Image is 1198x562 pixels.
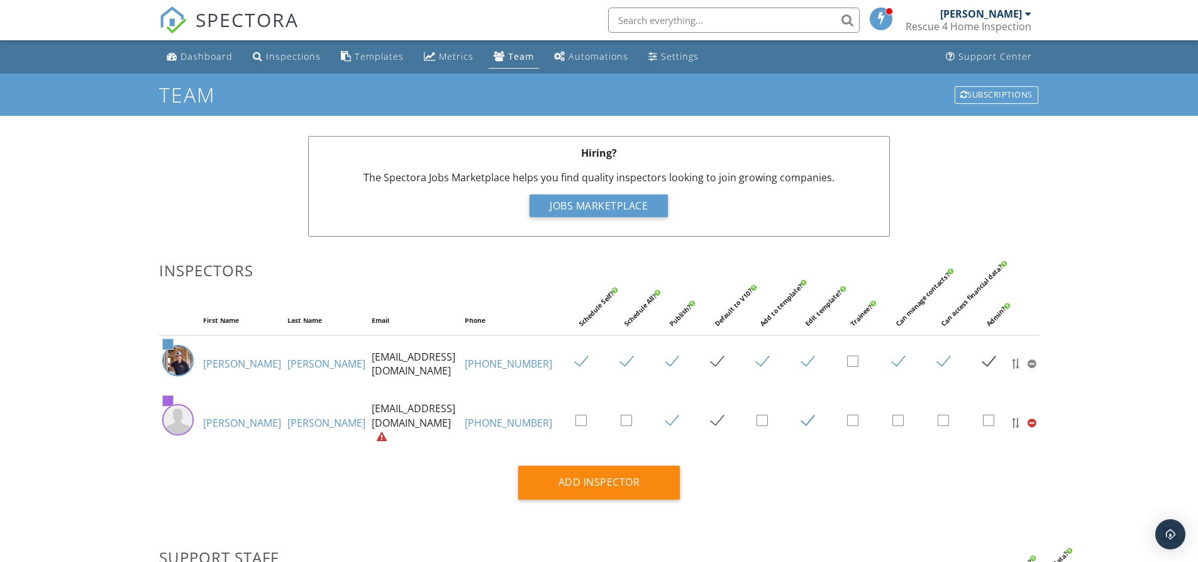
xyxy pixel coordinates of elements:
th: First Name [200,306,284,335]
div: Trainee? [848,251,926,329]
a: [PERSON_NAME] [203,416,281,430]
div: [PERSON_NAME] [940,8,1022,20]
img: img_1552.jpeg [162,345,194,376]
a: Inspections [248,45,326,69]
div: Settings [661,50,699,62]
a: Team [489,45,539,69]
div: Jobs Marketplace [530,194,668,217]
th: Email [369,306,462,335]
input: Search everything... [608,8,860,33]
a: Settings [643,45,704,69]
h3: Inspectors [159,262,1040,279]
div: Default to V10? [713,251,790,329]
div: Admin? [984,251,1062,329]
a: [PERSON_NAME] [287,357,365,371]
div: Edit template? [803,251,880,329]
div: Can manage contacts? [894,251,971,329]
a: Subscriptions [953,85,1040,105]
div: Automations [568,50,628,62]
div: Add to template? [758,251,835,329]
a: Support Center [941,45,1037,69]
p: Hiring? [318,146,880,160]
span: SPECTORA [196,6,299,33]
div: Subscriptions [955,86,1038,104]
a: Templates [336,45,409,69]
a: [PHONE_NUMBER] [465,416,552,430]
td: [EMAIL_ADDRESS][DOMAIN_NAME] [369,392,462,453]
a: [PERSON_NAME] [287,416,365,430]
div: Can access financial data? [939,251,1016,329]
div: Team [508,50,534,62]
a: [PERSON_NAME] [203,357,281,371]
img: The Best Home Inspection Software - Spectora [159,6,187,34]
th: Phone [462,306,555,335]
th: Last Name [284,306,369,335]
div: Add Inspector [518,466,680,500]
div: Schedule Self? [577,251,654,329]
div: Schedule All? [622,251,699,329]
a: [PHONE_NUMBER] [465,357,552,371]
a: Dashboard [162,45,238,69]
div: Publish? [667,251,745,329]
div: Open Intercom Messenger [1155,519,1185,549]
div: Inspections [266,50,321,62]
td: [EMAIL_ADDRESS][DOMAIN_NAME] [369,335,462,392]
div: Dashboard [180,50,233,62]
a: Jobs Marketplace [530,203,668,216]
a: SPECTORA [159,17,299,43]
div: Rescue 4 Home Inspection [906,20,1031,33]
p: The Spectora Jobs Marketplace helps you find quality inspectors looking to join growing companies. [318,171,880,184]
div: Support Center [958,50,1032,62]
h1: Team [159,84,1040,106]
a: Metrics [419,45,479,69]
img: default-user-f0147aede5fd5fa78ca7ade42f37bd4542148d508eef1c3d3ea960f66861d68b.jpg [162,404,194,436]
div: Templates [355,50,404,62]
a: Automations (Basic) [549,45,633,69]
div: Metrics [439,50,474,62]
